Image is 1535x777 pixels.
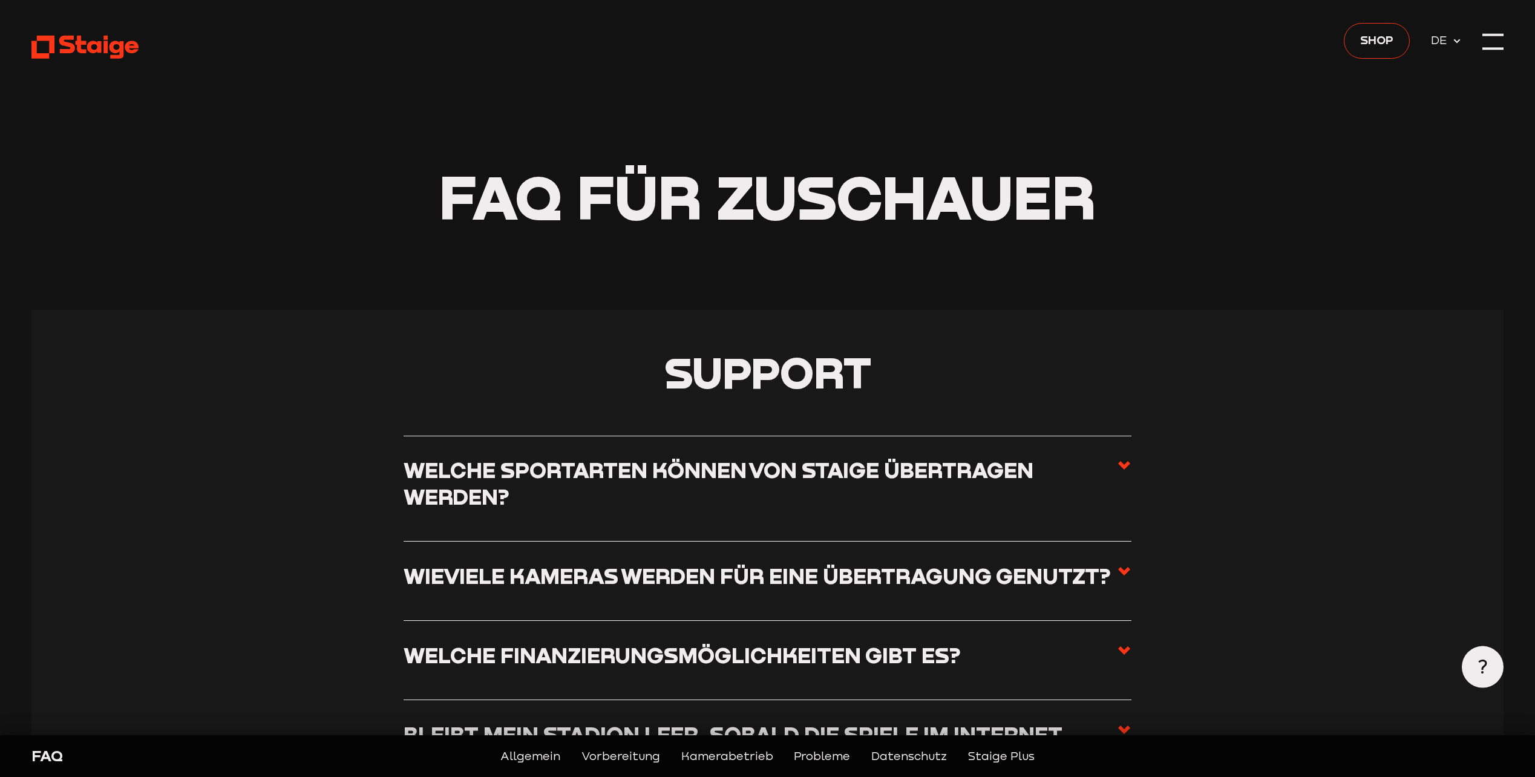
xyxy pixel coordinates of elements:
span: DE [1431,31,1452,49]
h3: Welche Sportarten können von Staige übertragen werden? [404,457,1117,510]
a: Datenschutz [871,747,947,765]
span: für Zuschauer [577,160,1096,233]
a: Kamerabetrieb [681,747,773,765]
a: Shop [1344,23,1410,58]
div: FAQ [31,746,388,767]
h3: Wieviele Kameras werden für eine Übertragung genutzt? [404,563,1111,589]
a: Vorbereitung [581,747,660,765]
h3: Bleibt mein Stadion leer, sobald die Spiele im Internet laufen? [404,721,1117,774]
span: Support [664,346,871,398]
span: Shop [1360,31,1393,49]
a: Staige Plus [968,747,1035,765]
h3: Welche Finanzierungsmöglichkeiten gibt es? [404,642,961,668]
a: Probleme [794,747,850,765]
a: Allgemein [500,747,560,765]
span: FAQ [439,160,562,233]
